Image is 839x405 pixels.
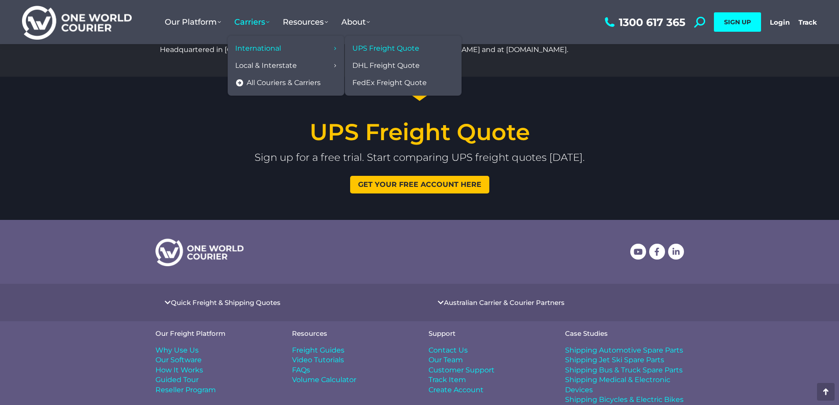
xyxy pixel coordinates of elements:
[158,8,228,36] a: Our Platform
[352,78,427,88] span: FedEx Freight Quote
[155,355,202,365] span: Our Software
[155,375,274,385] a: Guided Tour
[429,375,547,385] a: Track Item
[565,346,683,355] span: Shipping Automotive Spare Parts
[292,365,310,375] span: FAQs
[798,18,817,26] a: Track
[292,375,411,385] a: Volume Calculator
[429,346,468,355] span: Contact Us
[429,355,547,365] a: Our Team
[165,17,221,27] span: Our Platform
[292,365,411,375] a: FAQs
[234,17,270,27] span: Carriers
[235,61,297,71] span: Local & Interstate
[341,17,370,27] span: About
[429,385,484,395] span: Create Account
[724,18,751,26] span: SIGN UP
[429,365,547,375] a: Customer Support
[155,375,199,385] span: Guided Tour
[349,74,457,92] a: FedEx Freight Quote
[292,375,356,385] span: Volume Calculator
[352,61,420,71] span: DHL Freight Quote
[232,74,340,92] a: All Couriers & Carriers
[155,385,274,395] a: Reseller Program
[247,78,321,88] span: All Couriers & Carriers
[565,365,684,375] a: Shipping Bus & Truck Spare Parts
[155,346,199,355] span: Why Use Us
[565,346,684,355] a: Shipping Automotive Spare Parts
[155,330,274,337] h4: Our Freight Platform
[565,365,683,375] span: Shipping Bus & Truck Spare Parts
[429,375,466,385] span: Track Item
[429,355,463,365] span: Our Team
[565,330,684,337] h4: Case Studies
[335,8,377,36] a: About
[22,4,132,40] img: One World Courier
[292,330,411,337] h4: Resources
[565,355,684,365] a: Shipping Jet Ski Spare Parts
[155,346,274,355] a: Why Use Us
[429,330,547,337] h4: Support
[292,346,344,355] span: Freight Guides
[228,8,276,36] a: Carriers
[770,18,790,26] a: Login
[235,44,281,53] span: International
[444,299,565,306] a: Australian Carrier & Courier Partners
[565,375,684,395] a: Shipping Medical & Electronic Devices
[349,57,457,74] a: DHL Freight Quote
[160,45,680,55] p: Headquartered in [GEOGRAPHIC_DATA], UPS can be found on the web at [DOMAIN_NAME] and at [DOMAIN_N...
[350,176,489,193] a: Get your free account here
[171,299,281,306] a: Quick Freight & Shipping Quotes
[232,57,340,74] a: Local & Interstate
[283,17,328,27] span: Resources
[429,346,547,355] a: Contact Us
[429,385,547,395] a: Create Account
[232,40,340,57] a: International
[155,385,216,395] span: Reseller Program
[358,181,481,188] span: Get your free account here
[155,365,203,375] span: How It Works
[565,395,684,405] span: Shipping Bicycles & Electric Bikes
[292,355,344,365] span: Video Tutorials
[292,355,411,365] a: Video Tutorials
[429,365,495,375] span: Customer Support
[565,395,684,405] a: Shipping Bicycles & Electric Bikes
[565,355,664,365] span: Shipping Jet Ski Spare Parts
[155,355,274,365] a: Our Software
[352,44,419,53] span: UPS Freight Quote
[155,365,274,375] a: How It Works
[349,40,457,57] a: UPS Freight Quote
[714,12,761,32] a: SIGN UP
[602,17,685,28] a: 1300 617 365
[276,8,335,36] a: Resources
[292,346,411,355] a: Freight Guides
